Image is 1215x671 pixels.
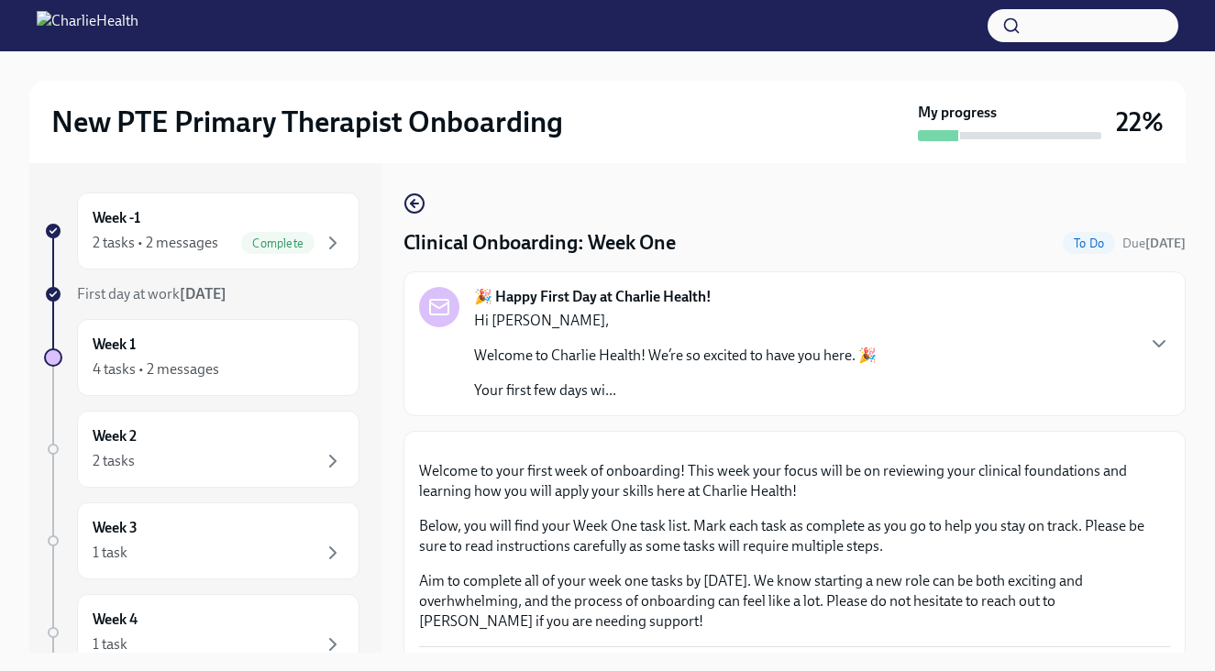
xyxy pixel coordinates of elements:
[93,610,138,630] h6: Week 4
[93,518,138,538] h6: Week 3
[474,380,877,401] p: Your first few days wi...
[93,426,137,446] h6: Week 2
[1145,236,1186,251] strong: [DATE]
[77,285,226,302] span: First day at work
[474,346,877,366] p: Welcome to Charlie Health! We’re so excited to have you here. 🎉
[44,502,359,579] a: Week 31 task
[93,233,218,253] div: 2 tasks • 2 messages
[918,103,997,123] strong: My progress
[93,451,135,471] div: 2 tasks
[44,594,359,671] a: Week 41 task
[51,104,563,140] h2: New PTE Primary Therapist Onboarding
[1122,236,1186,251] span: Due
[1116,105,1164,138] h3: 22%
[93,634,127,654] div: 1 task
[44,411,359,488] a: Week 22 tasks
[419,571,1170,632] p: Aim to complete all of your week one tasks by [DATE]. We know starting a new role can be both exc...
[37,11,138,40] img: CharlieHealth
[180,285,226,302] strong: [DATE]
[44,284,359,304] a: First day at work[DATE]
[474,287,712,307] strong: 🎉 Happy First Day at Charlie Health!
[419,516,1170,556] p: Below, you will find your Week One task list. Mark each task as complete as you go to help you st...
[44,192,359,269] a: Week -12 tasks • 2 messagesComplete
[93,543,127,563] div: 1 task
[93,335,136,355] h6: Week 1
[93,359,219,379] div: 4 tasks • 2 messages
[93,208,140,228] h6: Week -1
[419,461,1170,501] p: Welcome to your first week of onboarding! This week your focus will be on reviewing your clinical...
[474,311,877,331] p: Hi [PERSON_NAME],
[1122,235,1186,252] span: September 20th, 2025 07:00
[1063,236,1115,250] span: To Do
[403,229,676,257] h4: Clinical Onboarding: Week One
[44,319,359,396] a: Week 14 tasks • 2 messages
[241,236,315,250] span: Complete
